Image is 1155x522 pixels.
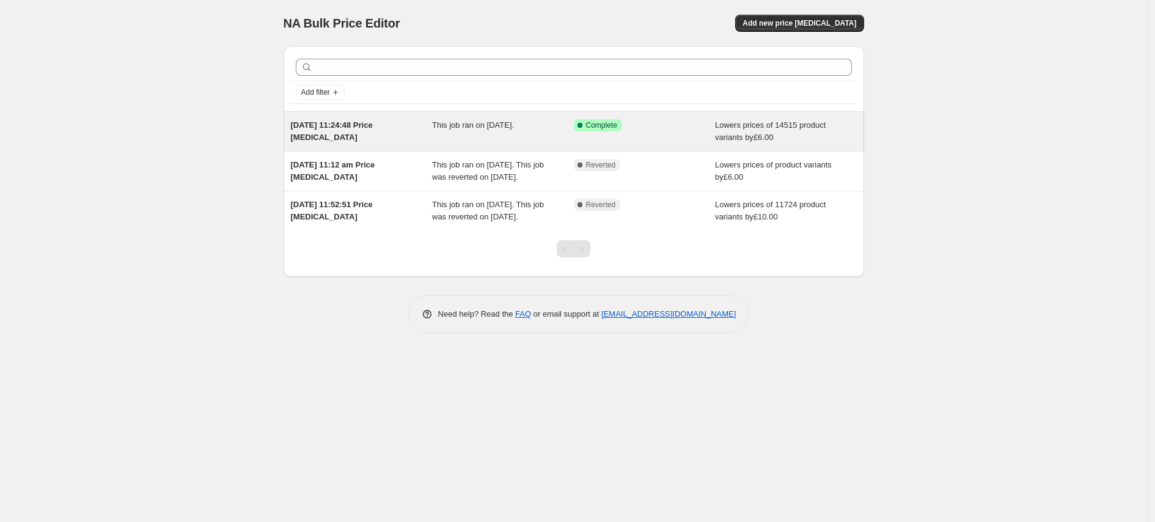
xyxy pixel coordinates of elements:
[296,85,345,100] button: Add filter
[735,15,864,32] button: Add new price [MEDICAL_DATA]
[438,309,516,318] span: Need help? Read the
[432,120,514,130] span: This job ran on [DATE].
[715,120,826,142] span: Lowers prices of 14515 product variants by
[586,120,617,130] span: Complete
[515,309,531,318] a: FAQ
[291,160,375,182] span: [DATE] 11:12 am Price [MEDICAL_DATA]
[291,200,373,221] span: [DATE] 11:52:51 Price [MEDICAL_DATA]
[743,18,856,28] span: Add new price [MEDICAL_DATA]
[432,200,544,221] span: This job ran on [DATE]. This job was reverted on [DATE].
[724,172,744,182] span: £6.00
[432,160,544,182] span: This job ran on [DATE]. This job was reverted on [DATE].
[754,133,774,142] span: £6.00
[291,120,373,142] span: [DATE] 11:24:48 Price [MEDICAL_DATA]
[754,212,778,221] span: £10.00
[531,309,601,318] span: or email support at
[301,87,330,97] span: Add filter
[715,200,826,221] span: Lowers prices of 11724 product variants by
[284,17,400,30] span: NA Bulk Price Editor
[557,240,590,257] nav: Pagination
[715,160,832,182] span: Lowers prices of product variants by
[586,200,616,210] span: Reverted
[586,160,616,170] span: Reverted
[601,309,736,318] a: [EMAIL_ADDRESS][DOMAIN_NAME]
